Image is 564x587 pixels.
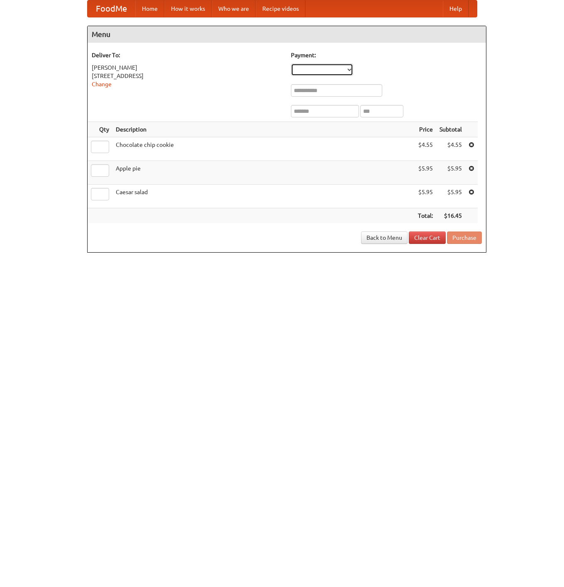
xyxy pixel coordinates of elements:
a: Recipe videos [256,0,305,17]
h5: Deliver To: [92,51,283,59]
th: Total: [415,208,436,224]
a: Help [443,0,469,17]
h5: Payment: [291,51,482,59]
th: Price [415,122,436,137]
a: Who we are [212,0,256,17]
a: How it works [164,0,212,17]
td: Caesar salad [112,185,415,208]
a: FoodMe [88,0,135,17]
td: $5.95 [436,161,465,185]
a: Change [92,81,112,88]
td: Apple pie [112,161,415,185]
a: Home [135,0,164,17]
h4: Menu [88,26,486,43]
td: $5.95 [415,161,436,185]
th: $16.45 [436,208,465,224]
th: Subtotal [436,122,465,137]
div: [PERSON_NAME] [92,63,283,72]
td: $4.55 [436,137,465,161]
div: [STREET_ADDRESS] [92,72,283,80]
td: $4.55 [415,137,436,161]
td: $5.95 [415,185,436,208]
a: Back to Menu [361,231,408,244]
button: Purchase [447,231,482,244]
th: Description [112,122,415,137]
a: Clear Cart [409,231,446,244]
td: $5.95 [436,185,465,208]
td: Chocolate chip cookie [112,137,415,161]
th: Qty [88,122,112,137]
